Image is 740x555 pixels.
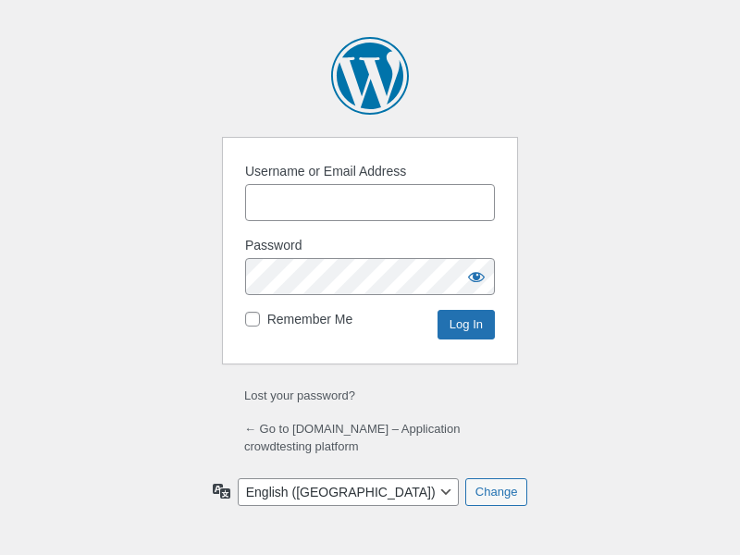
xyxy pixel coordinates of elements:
[267,310,353,329] label: Remember Me
[244,388,355,402] a: Lost your password?
[458,258,495,295] button: Show password
[245,162,406,181] label: Username or Email Address
[438,310,495,339] input: Log In
[331,37,409,115] a: Powered by WordPress
[244,422,460,454] a: ← Go to [DOMAIN_NAME] – Application crowdtesting platform
[465,478,528,506] input: Change
[245,236,302,255] label: Password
